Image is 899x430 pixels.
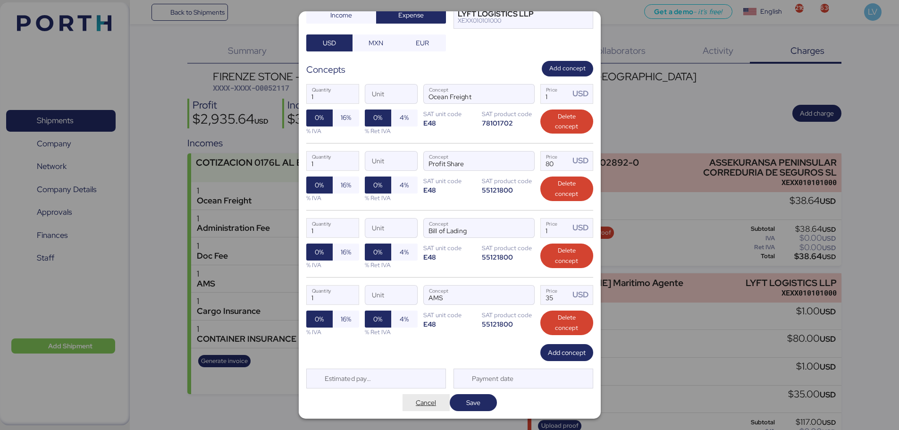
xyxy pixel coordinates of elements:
[365,110,391,126] button: 0%
[423,185,476,194] div: E48
[423,110,476,118] div: SAT unit code
[541,152,570,170] input: Price
[306,63,345,76] div: Concepts
[365,194,418,202] div: % Ret IVA
[307,286,359,304] input: Quantity
[482,185,535,194] div: 55121800
[365,84,417,103] input: Unit
[333,110,359,126] button: 16%
[373,112,382,123] span: 0%
[369,37,383,49] span: MXN
[548,178,586,199] span: Delete concept
[423,118,476,127] div: E48
[458,11,534,17] div: LYFT LOGISTICS LLP
[341,246,351,258] span: 16%
[482,320,535,329] div: 55121800
[482,311,535,320] div: SAT product code
[572,222,592,234] div: USD
[572,289,592,301] div: USD
[333,244,359,261] button: 16%
[482,118,535,127] div: 78101702
[307,219,359,237] input: Quantity
[540,311,593,335] button: Delete concept
[400,246,409,258] span: 4%
[458,17,534,24] div: XEXX010101000
[365,152,417,170] input: Unit
[540,244,593,268] button: Delete concept
[514,220,534,240] button: ConceptConcept
[373,313,382,325] span: 0%
[450,394,497,411] button: Save
[365,286,417,304] input: Unit
[307,84,359,103] input: Quantity
[416,37,429,49] span: EUR
[306,311,333,328] button: 0%
[424,286,512,304] input: Concept
[307,152,359,170] input: Quantity
[423,177,476,185] div: SAT unit code
[391,110,418,126] button: 4%
[540,177,593,201] button: Delete concept
[306,7,376,24] button: Income
[391,311,418,328] button: 4%
[423,311,476,320] div: SAT unit code
[400,179,409,191] span: 4%
[541,84,570,103] input: Price
[353,34,399,51] button: MXN
[482,253,535,261] div: 55121800
[424,84,512,103] input: Concept
[391,177,418,194] button: 4%
[333,311,359,328] button: 16%
[514,153,534,173] button: ConceptConcept
[399,34,446,51] button: EUR
[341,112,351,123] span: 16%
[315,112,324,123] span: 0%
[549,63,586,74] span: Add concept
[306,328,359,337] div: % IVA
[416,397,436,408] span: Cancel
[306,194,359,202] div: % IVA
[400,313,409,325] span: 4%
[315,179,324,191] span: 0%
[398,9,424,21] span: Expense
[365,311,391,328] button: 0%
[482,177,535,185] div: SAT product code
[373,179,382,191] span: 0%
[466,397,480,408] span: Save
[365,244,391,261] button: 0%
[315,313,324,325] span: 0%
[423,253,476,261] div: E48
[403,394,450,411] button: Cancel
[306,177,333,194] button: 0%
[373,246,382,258] span: 0%
[542,61,593,76] button: Add concept
[548,245,586,266] span: Delete concept
[330,9,352,21] span: Income
[548,347,586,358] span: Add concept
[482,110,535,118] div: SAT product code
[424,219,512,237] input: Concept
[365,328,418,337] div: % Ret IVA
[333,177,359,194] button: 16%
[400,112,409,123] span: 4%
[365,219,417,237] input: Unit
[572,88,592,100] div: USD
[572,155,592,167] div: USD
[540,344,593,361] button: Add concept
[365,126,418,135] div: % Ret IVA
[482,244,535,253] div: SAT product code
[341,313,351,325] span: 16%
[514,86,534,106] button: ConceptConcept
[315,246,324,258] span: 0%
[424,152,512,170] input: Concept
[514,287,534,307] button: ConceptConcept
[423,244,476,253] div: SAT unit code
[306,110,333,126] button: 0%
[423,320,476,329] div: E48
[540,110,593,134] button: Delete concept
[341,179,351,191] span: 16%
[548,312,586,333] span: Delete concept
[365,177,391,194] button: 0%
[391,244,418,261] button: 4%
[306,244,333,261] button: 0%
